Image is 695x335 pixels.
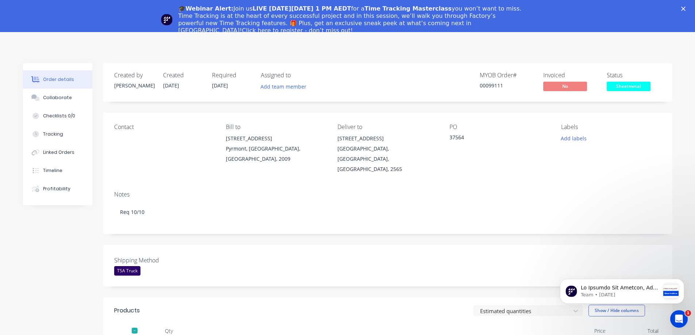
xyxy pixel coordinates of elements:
div: Created by [114,72,154,79]
div: 37564 [449,133,541,144]
p: Message from Team, sent 3w ago [32,27,111,34]
button: Collaborate [23,89,92,107]
div: Notes [114,191,661,198]
button: Add team member [256,82,310,91]
div: Linked Orders [43,149,74,156]
div: Join us for a you won’t want to miss. Time Tracking is at the heart of every successful project a... [178,5,523,34]
div: Labels [561,124,661,131]
div: [STREET_ADDRESS] [337,133,437,144]
label: Shipping Method [114,256,205,265]
b: 🎓Webinar Alert: [178,5,233,12]
div: Bill to [226,124,326,131]
button: Checklists 0/0 [23,107,92,125]
div: [GEOGRAPHIC_DATA], [GEOGRAPHIC_DATA], [GEOGRAPHIC_DATA], 2565 [337,144,437,174]
div: Pyrmont, [GEOGRAPHIC_DATA], [GEOGRAPHIC_DATA], 2009 [226,144,326,164]
div: Assigned to [261,72,334,79]
button: Tracking [23,125,92,143]
div: [PERSON_NAME] [114,82,154,89]
span: Sheetmetal [607,82,650,91]
div: [STREET_ADDRESS] [226,133,326,144]
div: Profitability [43,186,70,192]
span: [DATE] [212,82,228,89]
button: Add labels [557,133,591,143]
div: Products [114,306,140,315]
div: [STREET_ADDRESS][GEOGRAPHIC_DATA], [GEOGRAPHIC_DATA], [GEOGRAPHIC_DATA], 2565 [337,133,437,174]
b: Time Tracking Masterclass [364,5,452,12]
button: Order details [23,70,92,89]
div: Order details [43,76,74,83]
div: Collaborate [43,94,72,101]
a: Click here to register - don’t miss out! [242,27,353,34]
div: TSA Truck [114,266,140,276]
div: [STREET_ADDRESS]Pyrmont, [GEOGRAPHIC_DATA], [GEOGRAPHIC_DATA], 2009 [226,133,326,164]
button: Timeline [23,161,92,180]
button: Linked Orders [23,143,92,161]
div: MYOB Order # [480,72,534,79]
div: PO [449,124,549,131]
div: Created [163,72,203,79]
div: Tracking [43,131,63,137]
div: Deliver to [337,124,437,131]
img: Profile image for Team [161,14,173,26]
div: Close [681,7,688,11]
div: Required [212,72,252,79]
div: Req 10/10 [114,201,661,223]
iframe: Intercom live chat [670,310,688,328]
div: Checklists 0/0 [43,113,75,119]
span: No [543,82,587,91]
span: 1 [685,310,691,316]
iframe: Intercom notifications message [549,264,695,315]
span: [DATE] [163,82,179,89]
div: Timeline [43,167,62,174]
button: Sheetmetal [607,82,650,93]
div: Invoiced [543,72,598,79]
div: Status [607,72,661,79]
button: Profitability [23,180,92,198]
div: Contact [114,124,214,131]
button: Add team member [261,82,310,91]
div: 00099111 [480,82,534,89]
b: LIVE [DATE][DATE] 1 PM AEDT [252,5,351,12]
